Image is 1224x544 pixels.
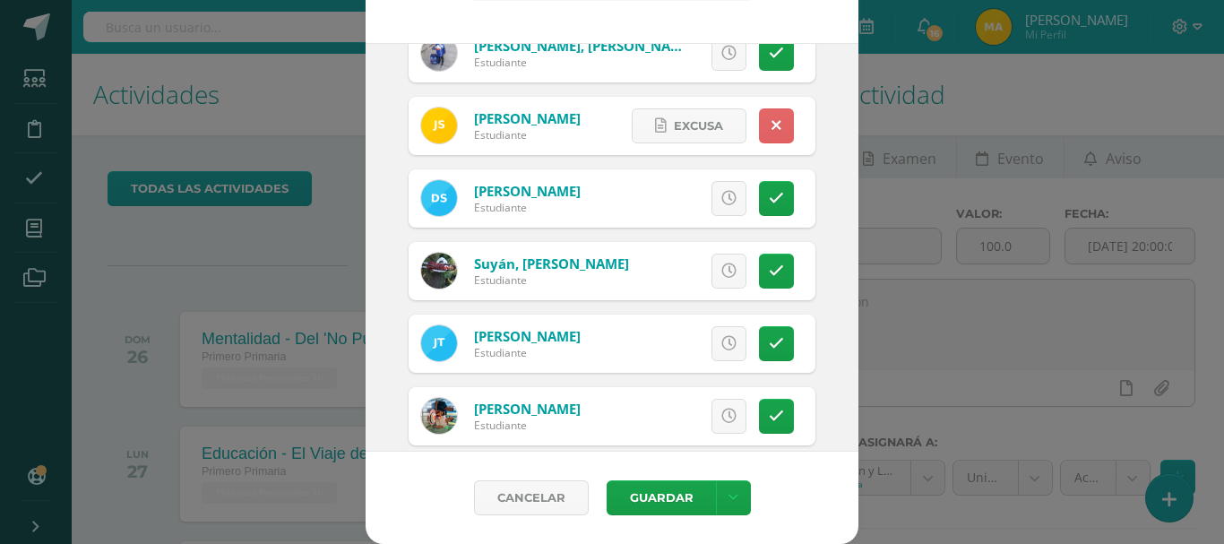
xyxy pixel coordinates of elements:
[421,108,457,143] img: 67c1e4eb1f799e2195f07800e7530e57.png
[474,272,629,288] div: Estudiante
[474,255,629,272] a: Suyán, [PERSON_NAME]
[421,253,457,289] img: 456f81f4da66dc093c2c6ed0bef3e68c.png
[421,35,457,71] img: 7510a5b223889773ac44e41803652549.png
[632,108,746,143] a: Excusa
[474,345,581,360] div: Estudiante
[474,327,581,345] a: [PERSON_NAME]
[474,182,581,200] a: [PERSON_NAME]
[474,127,581,142] div: Estudiante
[421,180,457,216] img: 95118f6e47e19b5a1504abf193e70e70.png
[474,418,581,433] div: Estudiante
[474,480,589,515] a: Cancelar
[474,37,694,55] a: [PERSON_NAME], [PERSON_NAME]
[607,480,716,515] button: Guardar
[474,109,581,127] a: [PERSON_NAME]
[421,325,457,361] img: ee1d8f41cb82b9276dc95a34a28719c4.png
[474,400,581,418] a: [PERSON_NAME]
[421,398,457,434] img: 54f9ddfaa1026f9de21ba208c3317989.png
[474,55,689,70] div: Estudiante
[674,109,723,142] span: Excusa
[474,200,581,215] div: Estudiante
